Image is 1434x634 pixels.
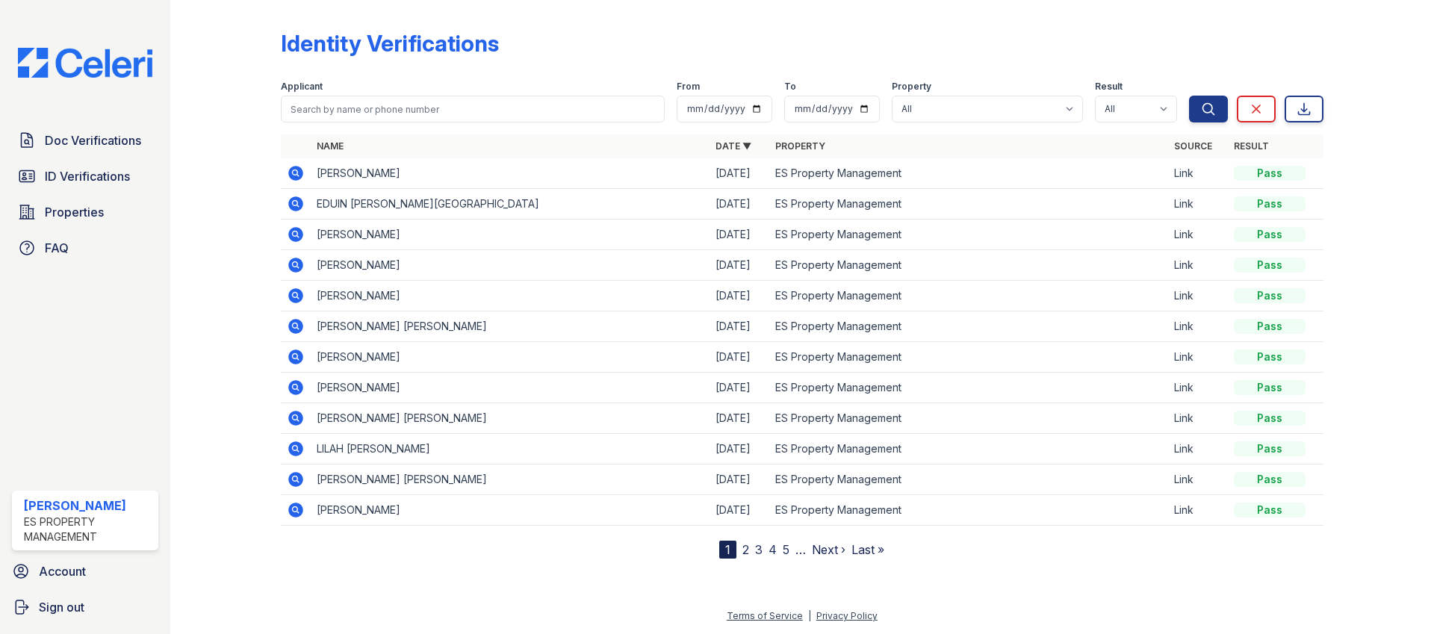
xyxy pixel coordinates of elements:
[710,220,769,250] td: [DATE]
[12,197,158,227] a: Properties
[769,403,1168,434] td: ES Property Management
[1234,319,1306,334] div: Pass
[6,592,164,622] a: Sign out
[816,610,878,621] a: Privacy Policy
[1168,158,1228,189] td: Link
[311,250,710,281] td: [PERSON_NAME]
[851,542,884,557] a: Last »
[719,541,736,559] div: 1
[769,373,1168,403] td: ES Property Management
[311,189,710,220] td: EDUIN [PERSON_NAME][GEOGRAPHIC_DATA]
[311,281,710,311] td: [PERSON_NAME]
[1234,227,1306,242] div: Pass
[1234,166,1306,181] div: Pass
[1234,411,1306,426] div: Pass
[1168,342,1228,373] td: Link
[1168,311,1228,342] td: Link
[783,542,789,557] a: 5
[1168,464,1228,495] td: Link
[710,189,769,220] td: [DATE]
[311,403,710,434] td: [PERSON_NAME] [PERSON_NAME]
[710,311,769,342] td: [DATE]
[281,96,665,122] input: Search by name or phone number
[710,281,769,311] td: [DATE]
[710,342,769,373] td: [DATE]
[1174,140,1212,152] a: Source
[24,515,152,544] div: ES Property Management
[710,250,769,281] td: [DATE]
[727,610,803,621] a: Terms of Service
[281,30,499,57] div: Identity Verifications
[1168,373,1228,403] td: Link
[795,541,806,559] span: …
[769,434,1168,464] td: ES Property Management
[39,562,86,580] span: Account
[775,140,825,152] a: Property
[311,342,710,373] td: [PERSON_NAME]
[769,220,1168,250] td: ES Property Management
[6,48,164,78] img: CE_Logo_Blue-a8612792a0a2168367f1c8372b55b34899dd931a85d93a1a3d3e32e68fde9ad4.png
[769,189,1168,220] td: ES Property Management
[45,167,130,185] span: ID Verifications
[311,434,710,464] td: LILAH [PERSON_NAME]
[710,464,769,495] td: [DATE]
[710,403,769,434] td: [DATE]
[769,311,1168,342] td: ES Property Management
[769,342,1168,373] td: ES Property Management
[317,140,344,152] a: Name
[755,542,763,557] a: 3
[311,495,710,526] td: [PERSON_NAME]
[812,542,845,557] a: Next ›
[769,250,1168,281] td: ES Property Management
[1168,189,1228,220] td: Link
[39,598,84,616] span: Sign out
[710,495,769,526] td: [DATE]
[1168,220,1228,250] td: Link
[1234,196,1306,211] div: Pass
[1168,495,1228,526] td: Link
[710,158,769,189] td: [DATE]
[1234,349,1306,364] div: Pass
[769,158,1168,189] td: ES Property Management
[45,203,104,221] span: Properties
[1234,503,1306,518] div: Pass
[784,81,796,93] label: To
[1234,288,1306,303] div: Pass
[710,373,769,403] td: [DATE]
[710,434,769,464] td: [DATE]
[45,131,141,149] span: Doc Verifications
[12,161,158,191] a: ID Verifications
[769,281,1168,311] td: ES Property Management
[311,220,710,250] td: [PERSON_NAME]
[769,464,1168,495] td: ES Property Management
[6,556,164,586] a: Account
[1234,441,1306,456] div: Pass
[1168,250,1228,281] td: Link
[311,464,710,495] td: [PERSON_NAME] [PERSON_NAME]
[1168,281,1228,311] td: Link
[1095,81,1123,93] label: Result
[12,233,158,263] a: FAQ
[1234,472,1306,487] div: Pass
[742,542,749,557] a: 2
[677,81,700,93] label: From
[716,140,751,152] a: Date ▼
[24,497,152,515] div: [PERSON_NAME]
[808,610,811,621] div: |
[1168,403,1228,434] td: Link
[769,542,777,557] a: 4
[281,81,323,93] label: Applicant
[1234,140,1269,152] a: Result
[311,373,710,403] td: [PERSON_NAME]
[311,158,710,189] td: [PERSON_NAME]
[311,311,710,342] td: [PERSON_NAME] [PERSON_NAME]
[45,239,69,257] span: FAQ
[1234,380,1306,395] div: Pass
[892,81,931,93] label: Property
[1168,434,1228,464] td: Link
[1234,258,1306,273] div: Pass
[769,495,1168,526] td: ES Property Management
[12,125,158,155] a: Doc Verifications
